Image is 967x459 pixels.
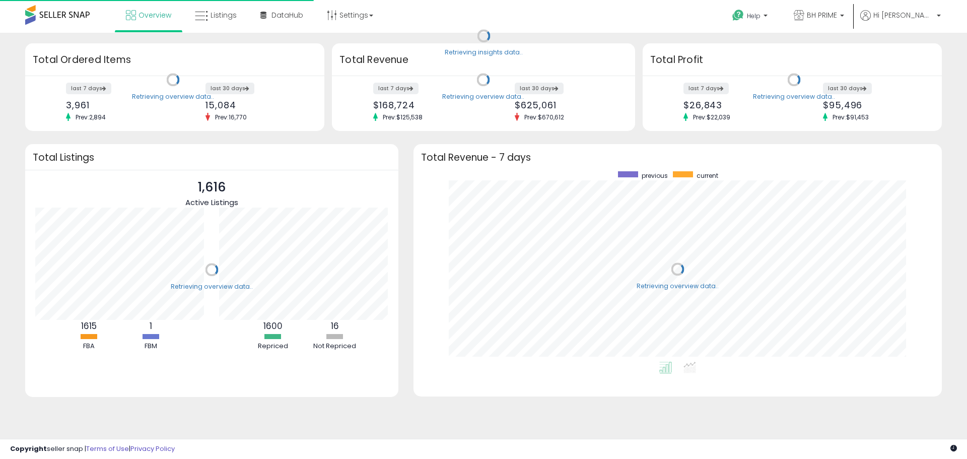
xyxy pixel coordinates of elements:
[139,10,171,20] span: Overview
[271,10,303,20] span: DataHub
[10,444,47,453] strong: Copyright
[10,444,175,454] div: seller snap | |
[211,10,237,20] span: Listings
[753,92,835,101] div: Retrieving overview data..
[130,444,175,453] a: Privacy Policy
[732,9,744,22] i: Get Help
[807,10,837,20] span: BH PRIME
[637,282,719,291] div: Retrieving overview data..
[747,12,761,20] span: Help
[171,282,253,291] div: Retrieving overview data..
[724,2,778,33] a: Help
[442,92,524,101] div: Retrieving overview data..
[873,10,934,20] span: Hi [PERSON_NAME]
[860,10,941,33] a: Hi [PERSON_NAME]
[86,444,129,453] a: Terms of Use
[132,92,214,101] div: Retrieving overview data..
